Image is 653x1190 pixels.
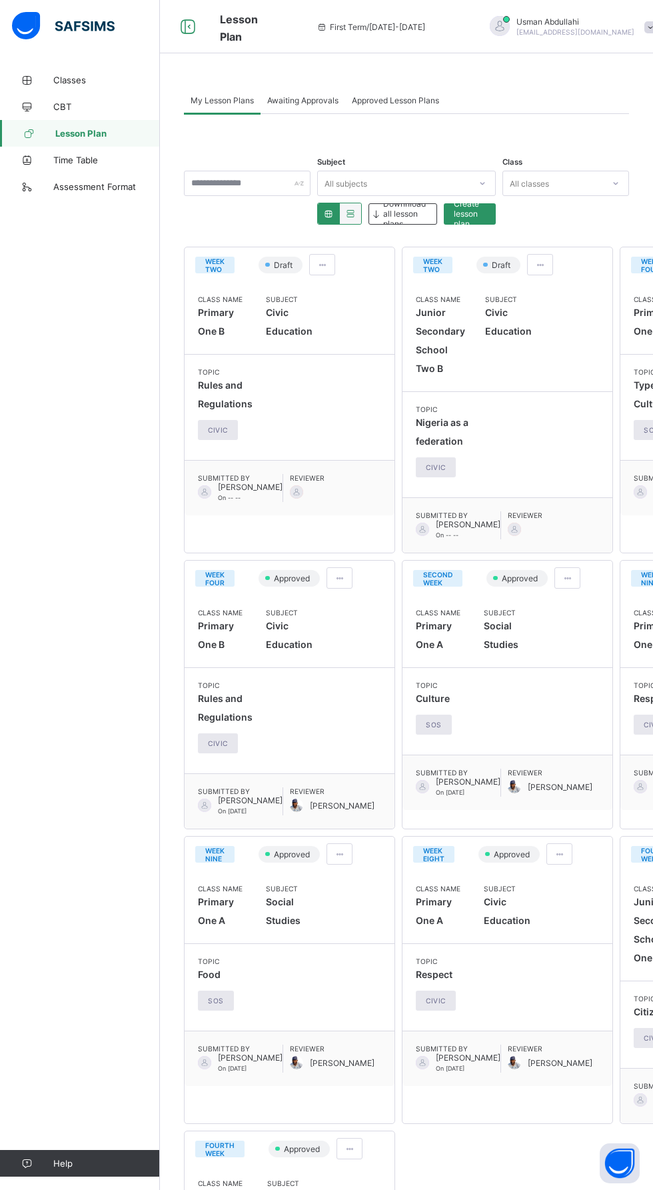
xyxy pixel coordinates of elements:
span: Week nine [205,847,225,863]
span: Reviewer [290,1045,374,1053]
span: Social Studies [266,893,314,930]
span: [PERSON_NAME] [310,1058,374,1068]
span: Reviewer [508,769,592,777]
span: Downnload all lesson plans [383,199,426,229]
span: Week Two [423,257,442,273]
span: Fourth week [205,1141,235,1157]
span: Reviewer [290,787,374,795]
span: Draft [490,260,514,270]
span: Food [198,969,221,980]
span: Topic [416,957,472,965]
div: All classes [510,171,549,196]
span: Class [502,157,522,167]
span: Subject [485,295,532,303]
span: [PERSON_NAME] [310,801,374,811]
span: Help [53,1158,159,1169]
span: Approved [273,849,314,859]
span: Civic Education [485,303,532,341]
span: Submitted By [198,787,283,795]
span: Civic Education [266,303,314,341]
span: On [DATE] [436,1065,464,1072]
span: Civic [208,739,228,747]
button: Open asap [600,1143,640,1183]
span: Primary One B [198,307,234,337]
span: [PERSON_NAME] [218,795,283,805]
span: Rules and Regulations [198,693,253,723]
span: CBT [53,101,160,112]
span: Submitted By [198,474,283,482]
span: Submitted By [198,1045,283,1053]
span: Lesson Plan [55,128,160,139]
span: On -- -- [218,494,241,501]
span: Class Name [416,295,465,303]
span: Civic [208,426,228,434]
span: Social Studies [484,617,532,654]
span: Submitted By [416,511,500,519]
span: Classes [53,75,160,85]
span: session/term information [317,22,425,32]
span: Approved Lesson Plans [352,95,439,105]
span: [PERSON_NAME] [528,1058,592,1068]
span: Subject [266,609,314,617]
span: Submitted By [416,1045,500,1053]
span: Topic [198,681,255,689]
span: Topic [416,681,472,689]
span: Civic Education [484,893,532,930]
span: SOS [208,997,224,1005]
span: On [DATE] [218,1065,247,1072]
span: Assessment Format [53,181,160,192]
span: Class Name [198,885,246,893]
span: Reviewer [290,474,332,482]
span: Awaiting Approvals [267,95,338,105]
span: Lesson Plan [220,13,258,43]
div: All subjects [325,171,367,196]
span: Primary One A [416,620,452,650]
span: SOS [426,721,442,729]
span: Civic [426,463,446,471]
span: Week four [205,571,225,587]
span: Subject [484,609,532,617]
span: Subject [266,295,314,303]
span: Class Name [198,295,246,303]
span: Primary One A [416,896,452,926]
span: Week Two [205,257,225,273]
span: Usman Abdullahi [516,17,634,27]
span: Second week [423,571,452,587]
span: Civic Education [266,617,314,654]
span: [PERSON_NAME] [528,782,592,792]
span: Class Name [198,1179,247,1187]
span: [PERSON_NAME] [218,482,283,492]
span: On -- -- [436,531,458,539]
span: Topic [198,957,255,965]
span: On [DATE] [436,789,464,796]
span: [PERSON_NAME] [436,777,500,787]
span: Junior Secondary School Two B [416,307,465,374]
span: Nigeria as a federation [416,417,468,447]
span: Primary One B [198,620,234,650]
span: [PERSON_NAME] [218,1053,283,1063]
span: On [DATE] [218,807,247,815]
span: Approved [500,573,542,583]
span: Approved [492,849,534,859]
span: Topic [416,405,472,413]
img: safsims [12,12,115,40]
span: Reviewer [508,1045,592,1053]
span: [PERSON_NAME] [436,1053,500,1063]
span: My Lesson Plans [191,95,254,105]
span: Rules and Regulations [198,379,253,409]
span: Class Name [416,885,464,893]
span: Subject [484,885,532,893]
span: Time Table [53,155,160,165]
span: Primary One A [198,896,234,926]
span: Reviewer [508,511,550,519]
span: Class Name [416,609,464,617]
span: Class Name [198,609,246,617]
span: Subject [317,157,345,167]
span: Approved [273,573,314,583]
span: [EMAIL_ADDRESS][DOMAIN_NAME] [516,28,634,36]
span: Submitted By [416,769,500,777]
span: Civic [426,997,446,1005]
span: Create lesson plan [454,199,486,229]
span: Respect [416,969,452,980]
span: [PERSON_NAME] [436,519,500,529]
